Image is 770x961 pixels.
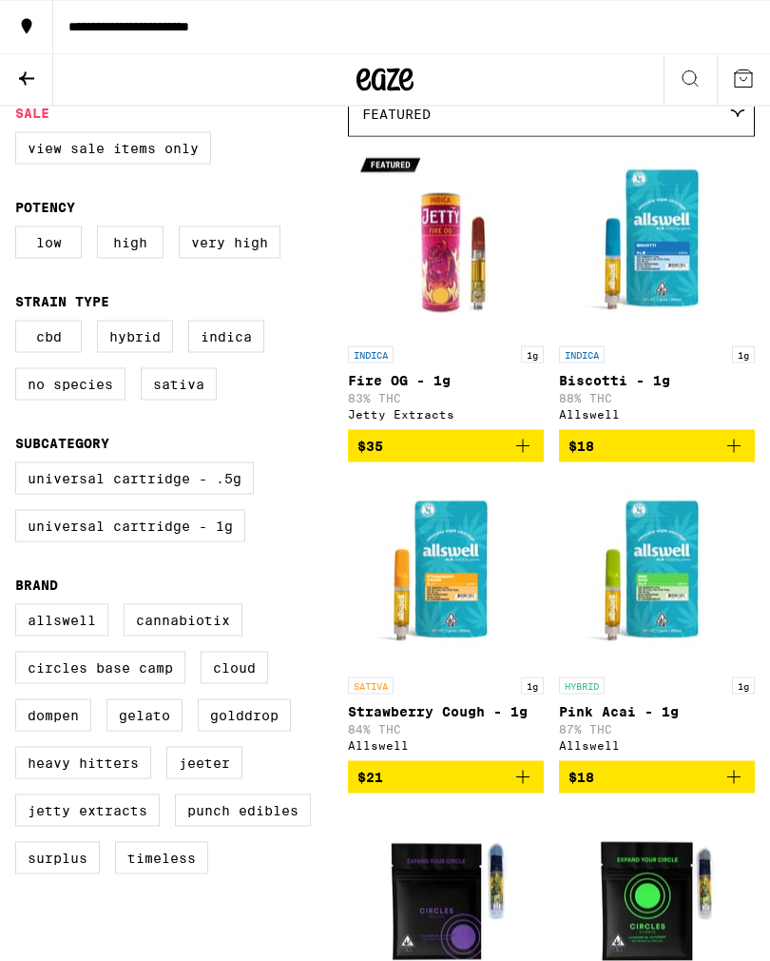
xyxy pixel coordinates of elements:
label: Jeeter [166,747,242,779]
p: 1g [732,677,755,695]
a: Open page for Strawberry Cough - 1g from Allswell [348,478,544,761]
p: 1g [732,346,755,363]
div: Jetty Extracts [348,408,544,421]
button: Add to bag [559,430,755,462]
label: Hybrid [97,321,173,353]
p: INDICA [559,346,605,363]
label: Universal Cartridge - .5g [15,462,254,495]
p: 87% THC [559,723,755,735]
button: Add to bag [348,761,544,794]
label: View Sale Items Only [15,132,211,165]
span: $18 [568,439,594,454]
p: Strawberry Cough - 1g [348,704,544,719]
label: Indica [188,321,264,353]
label: No Species [15,368,125,401]
span: $35 [357,439,383,454]
p: Biscotti - 1g [559,373,755,388]
p: Fire OG - 1g [348,373,544,388]
p: 84% THC [348,723,544,735]
label: Low [15,226,82,259]
label: Jetty Extracts [15,794,160,827]
button: Add to bag [348,430,544,462]
p: 1g [521,677,544,695]
span: Featured [362,107,431,122]
legend: Brand [15,578,58,593]
legend: Potency [15,200,75,215]
label: Punch Edibles [175,794,311,827]
a: Open page for Biscotti - 1g from Allswell [559,147,755,430]
label: Surplus [15,842,100,874]
p: HYBRID [559,677,605,695]
label: Cloud [201,652,268,684]
img: Allswell - Biscotti - 1g [562,147,752,337]
p: SATIVA [348,677,394,695]
label: Universal Cartridge - 1g [15,510,245,542]
label: Sativa [141,368,217,401]
a: Open page for Fire OG - 1g from Jetty Extracts [348,147,544,430]
label: Dompen [15,699,91,732]
p: 1g [521,346,544,363]
label: Gelato [106,699,183,732]
legend: Subcategory [15,436,109,451]
label: Timeless [115,842,208,874]
p: INDICA [348,346,394,363]
label: Very High [179,226,280,259]
label: Circles Base Camp [15,652,185,684]
a: Open page for Pink Acai - 1g from Allswell [559,478,755,761]
button: Add to bag [559,761,755,794]
label: Heavy Hitters [15,747,151,779]
img: Jetty Extracts - Fire OG - 1g [351,147,541,337]
img: Allswell - Pink Acai - 1g [562,478,752,668]
legend: Sale [15,106,49,121]
span: Hi. Need any help? [11,13,137,29]
p: 88% THC [559,392,755,404]
p: 83% THC [348,392,544,404]
label: GoldDrop [198,699,291,732]
div: Allswell [559,408,755,421]
span: $18 [568,770,594,785]
label: CBD [15,321,82,353]
label: Cannabiotix [124,604,242,637]
label: Allswell [15,604,108,637]
img: Allswell - Strawberry Cough - 1g [351,478,541,668]
label: High [97,226,164,259]
legend: Strain Type [15,294,109,309]
span: $21 [357,770,383,785]
p: Pink Acai - 1g [559,704,755,719]
div: Allswell [559,739,755,752]
div: Allswell [348,739,544,752]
